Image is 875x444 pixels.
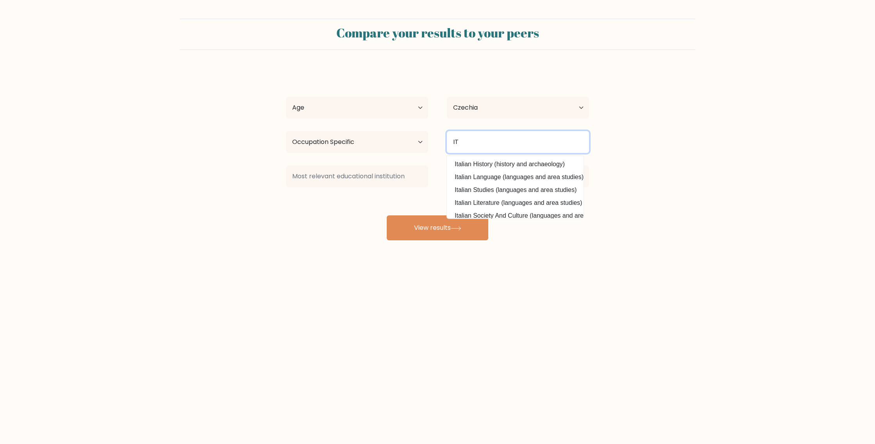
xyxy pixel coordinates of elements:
[387,215,488,240] button: View results
[449,184,582,196] option: Italian Studies (languages and area studies)
[286,165,428,187] input: Most relevant educational institution
[449,171,582,183] option: Italian Language (languages and area studies)
[449,210,582,222] option: Italian Society And Culture (languages and area studies)
[449,197,582,209] option: Italian Literature (languages and area studies)
[449,158,582,170] option: Italian History (history and archaeology)
[184,25,691,40] h2: Compare your results to your peers
[447,131,589,153] input: What did you study?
